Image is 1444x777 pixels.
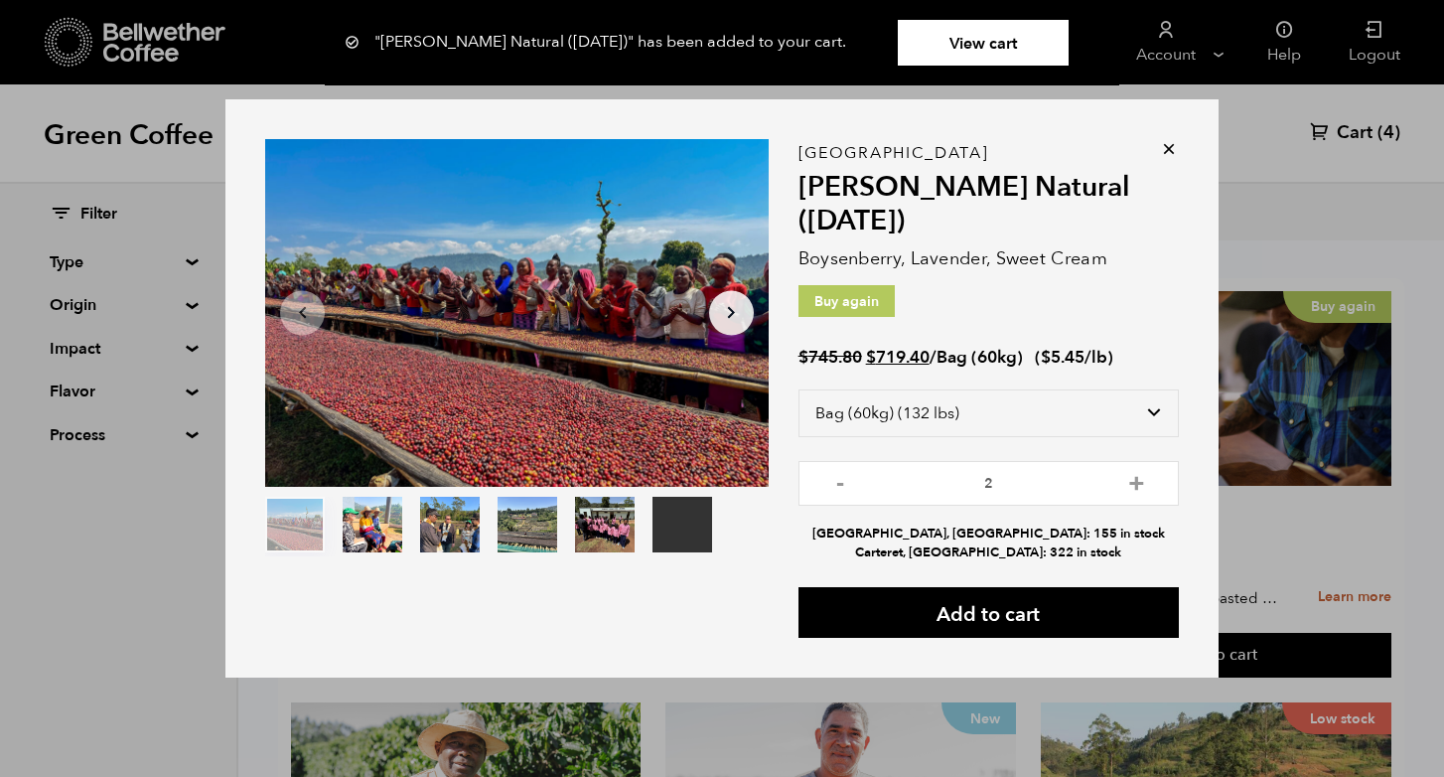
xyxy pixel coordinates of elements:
[798,346,808,369] span: $
[798,245,1179,272] p: Boysenberry, Lavender, Sweet Cream
[652,497,712,552] video: Your browser does not support the video tag.
[798,544,1179,562] li: Carteret, [GEOGRAPHIC_DATA]: 322 in stock
[798,346,862,369] bdi: 745.80
[798,285,895,317] p: Buy again
[937,346,1023,369] span: Bag (60kg)
[1041,346,1051,369] span: $
[1084,346,1107,369] span: /lb
[866,346,930,369] bdi: 719.40
[930,346,937,369] span: /
[1035,346,1113,369] span: ( )
[866,346,876,369] span: $
[828,471,853,491] button: -
[798,171,1179,237] h2: [PERSON_NAME] Natural ([DATE])
[1124,471,1149,491] button: +
[798,587,1179,638] button: Add to cart
[798,525,1179,544] li: [GEOGRAPHIC_DATA], [GEOGRAPHIC_DATA]: 155 in stock
[1041,346,1084,369] bdi: 5.45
